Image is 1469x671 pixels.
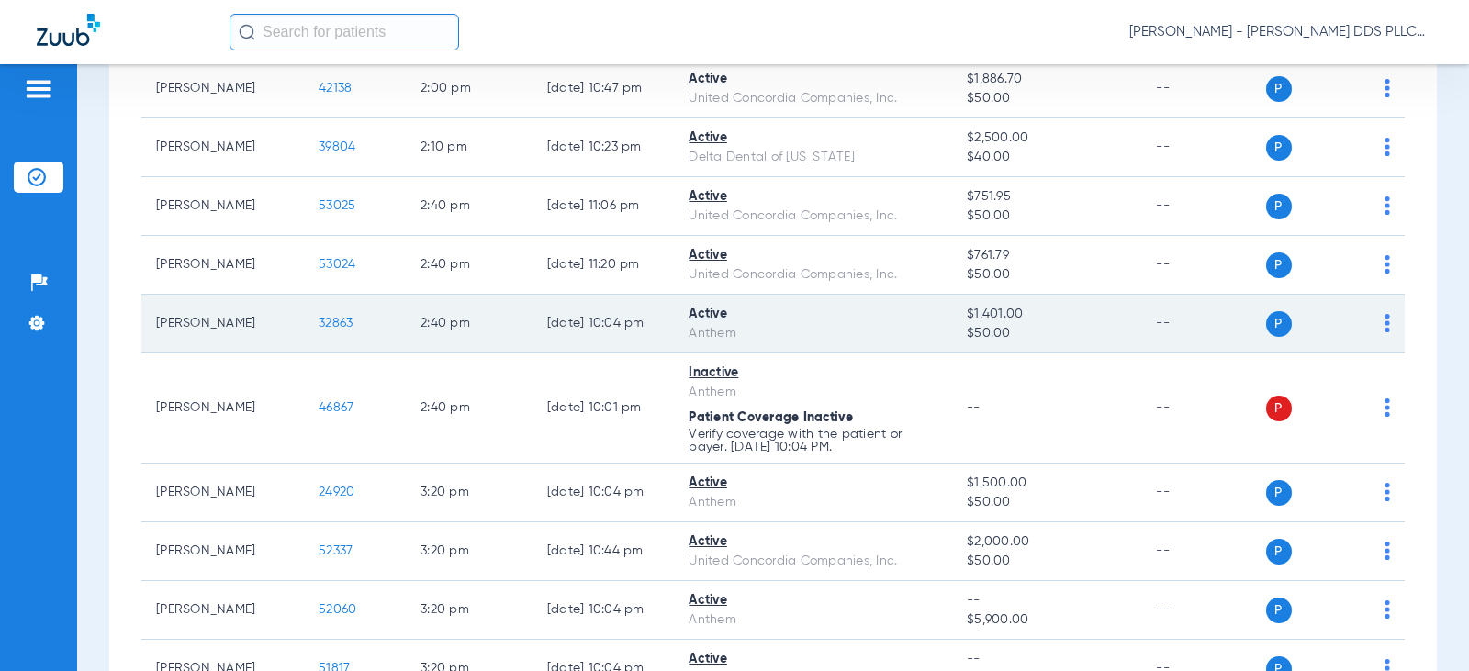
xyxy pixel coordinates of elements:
[689,650,937,669] div: Active
[967,187,1127,207] span: $751.95
[1385,138,1390,156] img: group-dot-blue.svg
[533,353,675,464] td: [DATE] 10:01 PM
[1266,135,1292,161] span: P
[1266,396,1292,421] span: P
[1385,314,1390,332] img: group-dot-blue.svg
[319,401,353,414] span: 46867
[967,552,1127,571] span: $50.00
[967,401,981,414] span: --
[967,207,1127,226] span: $50.00
[533,177,675,236] td: [DATE] 11:06 PM
[1141,295,1265,353] td: --
[967,493,1127,512] span: $50.00
[319,486,354,498] span: 24920
[689,89,937,108] div: United Concordia Companies, Inc.
[406,353,533,464] td: 2:40 PM
[689,148,937,167] div: Delta Dental of [US_STATE]
[1385,79,1390,97] img: group-dot-blue.svg
[319,544,353,557] span: 52337
[406,581,533,640] td: 3:20 PM
[967,324,1127,343] span: $50.00
[533,581,675,640] td: [DATE] 10:04 PM
[533,236,675,295] td: [DATE] 11:20 PM
[1141,581,1265,640] td: --
[967,129,1127,148] span: $2,500.00
[24,78,53,100] img: hamburger-icon
[1385,255,1390,274] img: group-dot-blue.svg
[141,177,304,236] td: [PERSON_NAME]
[319,199,355,212] span: 53025
[1266,76,1292,102] span: P
[1141,177,1265,236] td: --
[1141,60,1265,118] td: --
[967,89,1127,108] span: $50.00
[141,295,304,353] td: [PERSON_NAME]
[967,610,1127,630] span: $5,900.00
[141,236,304,295] td: [PERSON_NAME]
[689,363,937,383] div: Inactive
[967,474,1127,493] span: $1,500.00
[967,148,1127,167] span: $40.00
[689,265,937,285] div: United Concordia Companies, Inc.
[1385,542,1390,560] img: group-dot-blue.svg
[141,118,304,177] td: [PERSON_NAME]
[689,187,937,207] div: Active
[406,236,533,295] td: 2:40 PM
[533,464,675,522] td: [DATE] 10:04 PM
[689,129,937,148] div: Active
[406,295,533,353] td: 2:40 PM
[141,581,304,640] td: [PERSON_NAME]
[967,532,1127,552] span: $2,000.00
[406,522,533,581] td: 3:20 PM
[37,14,100,46] img: Zuub Logo
[1141,522,1265,581] td: --
[1385,196,1390,215] img: group-dot-blue.svg
[967,265,1127,285] span: $50.00
[689,70,937,89] div: Active
[141,353,304,464] td: [PERSON_NAME]
[406,177,533,236] td: 2:40 PM
[689,383,937,402] div: Anthem
[533,118,675,177] td: [DATE] 10:23 PM
[406,118,533,177] td: 2:10 PM
[689,207,937,226] div: United Concordia Companies, Inc.
[533,295,675,353] td: [DATE] 10:04 PM
[967,70,1127,89] span: $1,886.70
[1141,353,1265,464] td: --
[319,317,353,330] span: 32863
[406,464,533,522] td: 3:20 PM
[689,246,937,265] div: Active
[1141,236,1265,295] td: --
[967,246,1127,265] span: $761.79
[1266,480,1292,506] span: P
[1385,398,1390,417] img: group-dot-blue.svg
[141,60,304,118] td: [PERSON_NAME]
[406,60,533,118] td: 2:00 PM
[1385,483,1390,501] img: group-dot-blue.svg
[533,60,675,118] td: [DATE] 10:47 PM
[967,650,1127,669] span: --
[141,464,304,522] td: [PERSON_NAME]
[689,305,937,324] div: Active
[689,610,937,630] div: Anthem
[689,428,937,453] p: Verify coverage with the patient or payer. [DATE] 10:04 PM.
[1141,118,1265,177] td: --
[533,522,675,581] td: [DATE] 10:44 PM
[689,411,853,424] span: Patient Coverage Inactive
[1266,311,1292,337] span: P
[1266,539,1292,565] span: P
[230,14,459,50] input: Search for patients
[689,474,937,493] div: Active
[1377,583,1469,671] iframe: Chat Widget
[1266,194,1292,219] span: P
[1141,464,1265,522] td: --
[689,591,937,610] div: Active
[319,603,356,616] span: 52060
[319,258,355,271] span: 53024
[689,552,937,571] div: United Concordia Companies, Inc.
[689,324,937,343] div: Anthem
[967,305,1127,324] span: $1,401.00
[319,82,352,95] span: 42138
[967,591,1127,610] span: --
